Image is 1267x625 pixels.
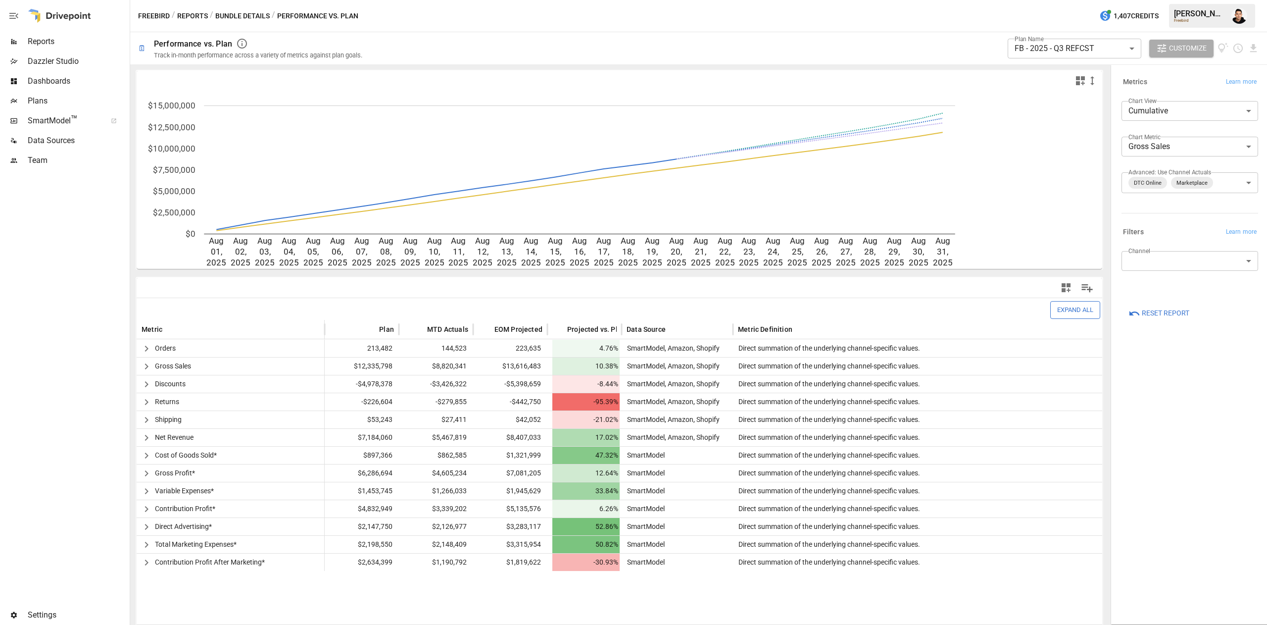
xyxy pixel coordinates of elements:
text: 19, [646,247,658,257]
div: Gross Sales [1121,137,1258,156]
text: 30, [913,247,925,257]
span: Dazzler Studio [28,55,128,67]
span: Cost of Goods Sold* [155,451,217,459]
text: 13, [501,247,513,257]
span: Plan [379,324,394,334]
text: 12, [477,247,488,257]
span: -95.39% [552,393,620,411]
text: 2025 [376,258,396,267]
span: 213,482 [330,340,394,357]
text: Aug [790,236,805,246]
label: Channel [1128,247,1150,255]
text: 2025 [691,258,711,267]
span: Total Marketing Expenses* [155,540,237,548]
text: 2025 [400,258,420,267]
span: SmartModel, Amazon, Shopify [623,416,720,423]
div: Track in-month performance across a variety of metrics against plan goals. [154,52,362,59]
text: 2025 [812,258,831,267]
text: Aug [306,236,321,246]
text: 2025 [764,258,783,267]
span: Direct summation of the underlying channel-specific values. [734,416,920,423]
span: Team [28,155,128,166]
text: 17, [598,247,610,257]
span: 52.86% [552,518,620,535]
span: Direct summation of the underlying channel-specific values. [734,505,920,513]
text: 2025 [787,258,807,267]
span: $27,411 [404,411,468,428]
button: Sort [364,322,378,336]
text: Aug [669,236,684,246]
span: Gross Profit* [155,469,195,477]
text: Aug [548,236,563,246]
button: Reset Report [1121,305,1196,322]
div: Cumulative [1121,101,1258,121]
span: Direct summation of the underlying channel-specific values. [734,380,920,388]
text: 02, [235,247,246,257]
text: 25, [792,247,803,257]
text: Aug [524,236,538,246]
span: Contribution Profit* [155,505,215,513]
text: Aug [935,236,950,246]
span: Returns [155,398,179,406]
h6: Filters [1123,227,1144,238]
span: Customize [1169,42,1207,54]
text: 2025 [594,258,614,267]
text: Aug [814,236,829,246]
text: 2025 [884,258,904,267]
span: 10.38% [552,358,620,375]
span: SmartModel, Amazon, Shopify [623,433,720,441]
span: SmartModel [623,451,665,459]
text: $2,500,000 [153,208,195,217]
span: $4,832,949 [330,500,394,518]
span: Marketplace [1172,177,1212,189]
span: $42,052 [478,411,542,428]
text: Aug [838,236,853,246]
span: Direct summation of the underlying channel-specific values. [734,433,920,441]
span: Data Sources [28,135,128,147]
div: [PERSON_NAME] [1174,9,1225,18]
span: -$3,426,322 [404,375,468,393]
span: Variable Expenses* [155,487,214,495]
span: SmartModel [623,505,665,513]
text: 2025 [449,258,469,267]
text: Aug [209,236,224,246]
text: Aug [742,236,757,246]
span: -$5,398,659 [478,375,542,393]
span: 223,635 [478,340,542,357]
text: 2025 [667,258,686,267]
text: Aug [427,236,442,246]
span: -$226,604 [330,393,394,411]
text: 26, [816,247,828,257]
button: Sort [552,322,566,336]
button: Manage Columns [1076,277,1098,299]
text: 27, [840,247,852,257]
span: SmartModel [623,522,665,530]
text: 21, [695,247,706,257]
span: Shipping [155,416,182,423]
span: 6.26% [552,500,620,518]
h6: Metrics [1123,77,1147,88]
label: Chart Metric [1128,133,1161,141]
button: Sort [163,322,177,336]
text: 2025 [303,258,323,267]
span: Orders [155,344,176,352]
text: 2025 [618,258,638,267]
span: -30.93% [552,554,620,571]
span: 4.76% [552,340,620,357]
span: Learn more [1226,227,1257,237]
text: Aug [379,236,393,246]
text: Aug [233,236,248,246]
span: $2,126,977 [404,518,468,535]
span: EOM Projected [494,324,542,334]
text: 06, [332,247,343,257]
span: 47.32% [552,447,620,464]
text: Aug [596,236,611,246]
span: $7,184,060 [330,429,394,446]
text: 2025 [231,258,250,267]
text: Aug [766,236,781,246]
text: 22, [719,247,731,257]
text: 2025 [836,258,856,267]
span: Direct summation of the underlying channel-specific values. [734,487,920,495]
text: $12,500,000 [148,122,195,132]
span: 50.82% [552,536,620,553]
